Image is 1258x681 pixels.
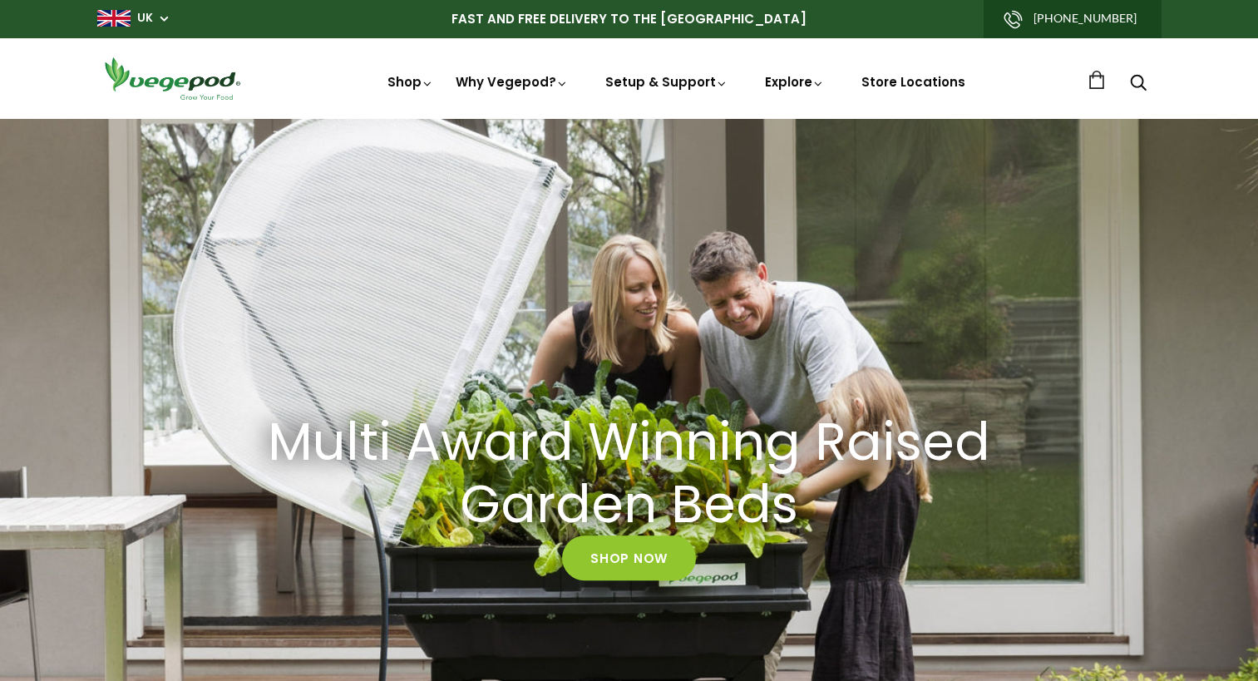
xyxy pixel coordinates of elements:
a: Setup & Support [605,73,728,91]
a: Explore [765,73,825,91]
a: UK [137,10,153,27]
a: Shop Now [562,536,696,581]
a: Shop [387,73,434,91]
img: Vegepod [97,55,247,102]
h2: Multi Award Winning Raised Garden Beds [255,412,1004,536]
a: Why Vegepod? [456,73,569,91]
a: Search [1130,76,1147,93]
a: Multi Award Winning Raised Garden Beds [234,412,1024,536]
a: Store Locations [861,73,965,91]
img: gb_large.png [97,10,131,27]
